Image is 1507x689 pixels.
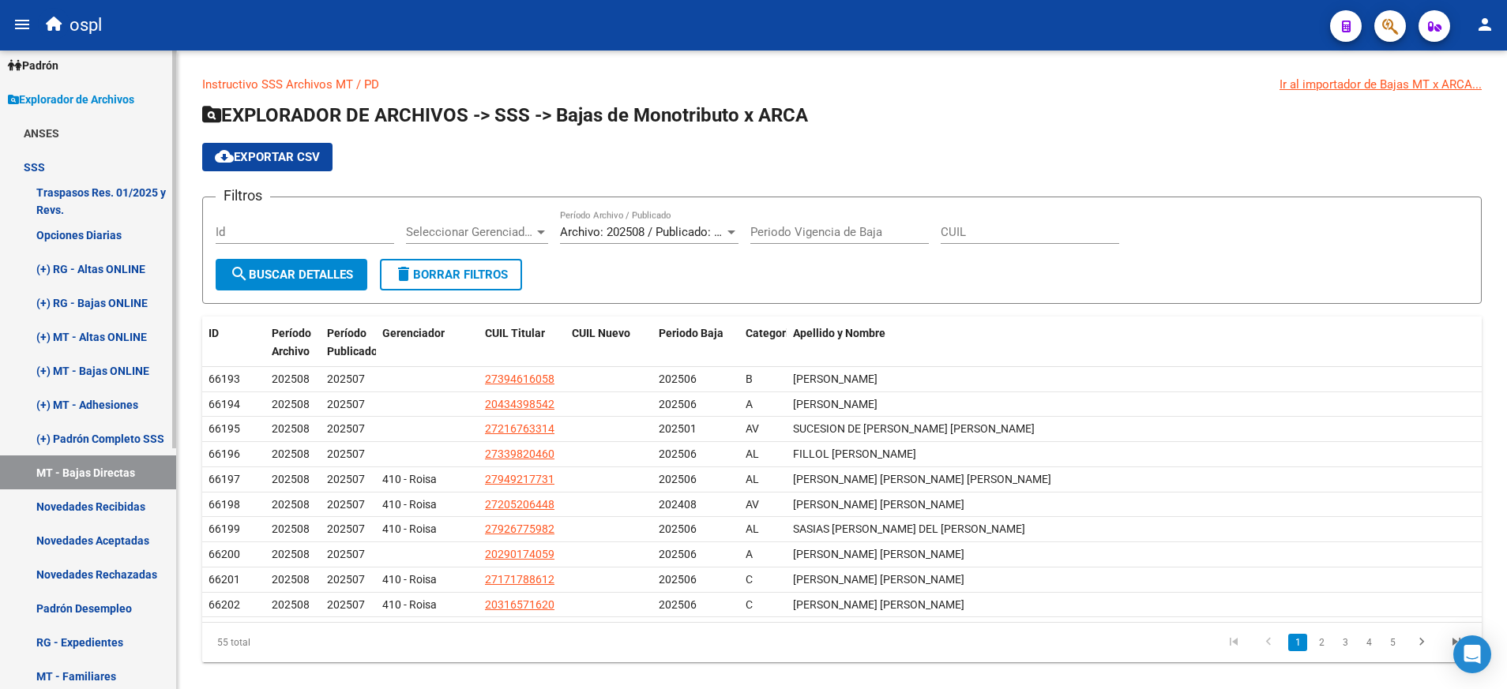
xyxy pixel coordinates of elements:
[382,498,437,511] span: 410 - Roisa
[746,327,795,339] span: Categoria
[659,447,697,460] span: 202506
[209,522,240,535] span: 66199
[659,522,697,535] span: 202506
[793,522,1025,535] span: SASIAS MARIA DEL CARMEN
[209,373,240,385] span: 66193
[746,573,753,586] span: C
[209,573,240,586] span: 66201
[1333,629,1357,656] li: page 3
[793,422,1035,435] span: SUCESION DE DIAZ SANDRA PAOLA
[209,598,240,611] span: 66202
[327,573,365,586] span: 202507
[272,422,310,435] span: 202508
[659,473,697,485] span: 202506
[327,422,365,435] span: 202507
[659,498,697,511] span: 202408
[479,316,566,369] datatable-header-cell: CUIL Titular
[382,473,437,485] span: 410 - Roisa
[746,498,759,511] span: AV
[1312,634,1331,651] a: 2
[209,398,240,410] span: 66194
[746,422,759,435] span: AV
[652,316,739,369] datatable-header-cell: Periodo Baja
[746,473,759,485] span: AL
[746,373,753,385] span: B
[793,573,964,586] span: NEIRA MARTA BEATRIZ
[216,185,270,207] h3: Filtros
[1381,629,1404,656] li: page 5
[560,225,752,239] span: Archivo: 202508 / Publicado: 202507
[202,143,333,171] button: Exportar CSV
[13,15,32,34] mat-icon: menu
[216,259,367,290] button: Buscar Detalles
[376,316,479,369] datatable-header-cell: Gerenciador
[1407,634,1437,651] a: go to next page
[1441,634,1471,651] a: go to last page
[272,498,310,511] span: 202508
[485,548,554,560] span: 20290174059
[485,473,554,485] span: 27949217731
[485,398,554,410] span: 20434398542
[659,373,697,385] span: 202506
[327,447,365,460] span: 202507
[209,447,240,460] span: 66196
[485,373,554,385] span: 27394616058
[209,473,240,485] span: 66197
[485,327,545,339] span: CUIL Titular
[793,598,964,611] span: VEGA LUCAS GABRIEL
[746,447,759,460] span: AL
[793,473,1051,485] span: SORUCO FARFAN ASUNTA ROSMERY
[793,498,964,511] span: QUIROZ ROXANA HAYDEE
[272,548,310,560] span: 202508
[485,522,554,535] span: 27926775982
[659,573,697,586] span: 202506
[1336,634,1355,651] a: 3
[1453,635,1491,673] div: Open Intercom Messenger
[230,268,353,282] span: Buscar Detalles
[793,398,878,410] span: GONZALEZ SANDRO
[272,373,310,385] span: 202508
[485,573,554,586] span: 27171788612
[215,147,234,166] mat-icon: cloud_download
[272,473,310,485] span: 202508
[202,623,455,662] div: 55 total
[572,327,630,339] span: CUIL Nuevo
[272,573,310,586] span: 202508
[485,447,554,460] span: 27339820460
[272,598,310,611] span: 202508
[746,398,753,410] span: A
[659,398,697,410] span: 202506
[485,422,554,435] span: 27216763314
[327,398,365,410] span: 202507
[265,316,321,369] datatable-header-cell: Período Archivo
[659,598,697,611] span: 202506
[382,598,437,611] span: 410 - Roisa
[230,264,249,283] mat-icon: search
[327,327,378,358] span: Período Publicado
[1357,629,1381,656] li: page 4
[272,522,310,535] span: 202508
[202,316,265,369] datatable-header-cell: ID
[1286,629,1310,656] li: page 1
[394,264,413,283] mat-icon: delete
[1475,15,1494,34] mat-icon: person
[746,548,753,560] span: A
[406,225,534,239] span: Seleccionar Gerenciador
[1288,634,1307,651] a: 1
[1383,634,1402,651] a: 5
[382,522,437,535] span: 410 - Roisa
[272,398,310,410] span: 202508
[659,422,697,435] span: 202501
[566,316,652,369] datatable-header-cell: CUIL Nuevo
[1359,634,1378,651] a: 4
[739,316,787,369] datatable-header-cell: Categoria
[209,327,219,339] span: ID
[793,548,964,560] span: RODRIGUEZ DANIEL NICOLAS
[327,522,365,535] span: 202507
[8,91,134,108] span: Explorador de Archivos
[327,373,365,385] span: 202507
[321,316,376,369] datatable-header-cell: Período Publicado
[382,573,437,586] span: 410 - Roisa
[202,77,379,92] a: Instructivo SSS Archivos MT / PD
[327,598,365,611] span: 202507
